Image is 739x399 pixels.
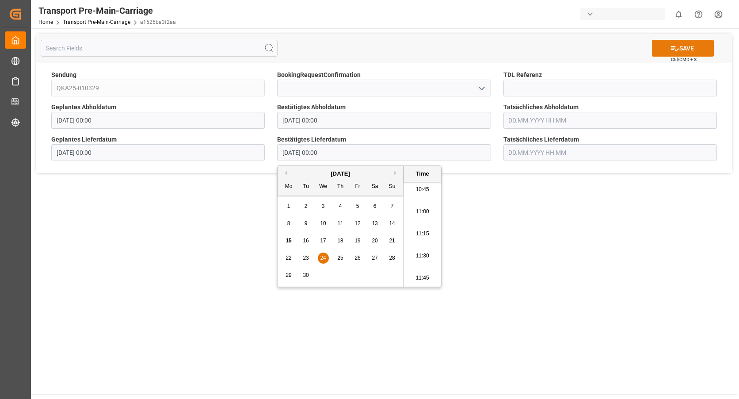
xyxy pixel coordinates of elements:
div: Choose Sunday, September 7th, 2025 [387,201,398,212]
button: Previous Month [282,170,287,176]
div: Choose Friday, September 5th, 2025 [352,201,363,212]
button: SAVE [652,40,714,57]
div: Choose Wednesday, September 10th, 2025 [318,218,329,229]
div: month 2025-09 [280,198,401,284]
span: 8 [287,220,290,226]
div: Choose Tuesday, September 16th, 2025 [301,235,312,246]
button: show 0 new notifications [669,4,689,24]
a: Transport Pre-Main-Carriage [63,19,130,25]
span: 21 [389,238,395,244]
span: 29 [286,272,291,278]
input: DD.MM.YYYY HH:MM [51,112,265,129]
div: Choose Tuesday, September 9th, 2025 [301,218,312,229]
div: Choose Tuesday, September 2nd, 2025 [301,201,312,212]
button: open menu [474,81,488,95]
button: Next Month [394,170,399,176]
a: Home [38,19,53,25]
div: Choose Tuesday, September 23rd, 2025 [301,253,312,264]
span: Ctrl/CMD + S [671,56,697,63]
div: We [318,181,329,192]
div: Time [406,169,439,178]
span: 16 [303,238,309,244]
div: Choose Sunday, September 28th, 2025 [387,253,398,264]
span: 12 [354,220,360,226]
div: Choose Saturday, September 20th, 2025 [369,235,381,246]
span: Bestätigtes Lieferdatum [277,135,346,144]
div: Mo [283,181,294,192]
div: Choose Wednesday, September 3rd, 2025 [318,201,329,212]
div: Choose Thursday, September 11th, 2025 [335,218,346,229]
span: 11 [337,220,343,226]
span: Geplantes Lieferdatum [51,135,117,144]
span: 28 [389,255,395,261]
span: Sendung [51,70,76,80]
span: 1 [287,203,290,209]
div: Choose Tuesday, September 30th, 2025 [301,270,312,281]
span: Bestätigtes Abholdatum [277,103,346,112]
span: TDL Referenz [503,70,542,80]
div: Choose Monday, September 29th, 2025 [283,270,294,281]
span: 25 [337,255,343,261]
button: Help Center [689,4,709,24]
div: Th [335,181,346,192]
li: 10:45 [404,179,441,201]
span: 22 [286,255,291,261]
div: Fr [352,181,363,192]
span: 5 [356,203,359,209]
span: 6 [373,203,377,209]
span: Tatsächliches Lieferdatum [503,135,579,144]
span: 7 [391,203,394,209]
span: 15 [286,238,291,244]
span: 27 [372,255,377,261]
span: 19 [354,238,360,244]
div: Su [387,181,398,192]
input: DD.MM.YYYY HH:MM [51,144,265,161]
div: Choose Saturday, September 13th, 2025 [369,218,381,229]
div: Choose Monday, September 15th, 2025 [283,235,294,246]
div: Tu [301,181,312,192]
span: 20 [372,238,377,244]
div: Choose Saturday, September 27th, 2025 [369,253,381,264]
input: DD.MM.YYYY HH:MM [503,144,717,161]
span: 13 [372,220,377,226]
span: 24 [320,255,326,261]
input: DD.MM.YYYY HH:MM [277,144,491,161]
span: 23 [303,255,309,261]
div: Choose Wednesday, September 24th, 2025 [318,253,329,264]
div: Choose Wednesday, September 17th, 2025 [318,235,329,246]
span: 10 [320,220,326,226]
div: [DATE] [278,169,403,178]
span: 4 [339,203,342,209]
div: Sa [369,181,381,192]
div: Choose Saturday, September 6th, 2025 [369,201,381,212]
li: 11:45 [404,267,441,289]
span: 17 [320,238,326,244]
input: DD.MM.YYYY HH:MM [503,112,717,129]
span: 14 [389,220,395,226]
input: Search Fields [41,40,278,57]
div: Transport Pre-Main-Carriage [38,4,176,17]
div: Choose Friday, September 26th, 2025 [352,253,363,264]
li: 11:15 [404,223,441,245]
input: DD.MM.YYYY HH:MM [277,112,491,129]
div: Choose Thursday, September 18th, 2025 [335,235,346,246]
span: 3 [322,203,325,209]
div: Choose Sunday, September 14th, 2025 [387,218,398,229]
span: Tatsächliches Abholdatum [503,103,579,112]
div: Choose Monday, September 8th, 2025 [283,218,294,229]
span: 9 [305,220,308,226]
div: Choose Friday, September 19th, 2025 [352,235,363,246]
span: 18 [337,238,343,244]
span: Geplantes Abholdatum [51,103,116,112]
div: Choose Sunday, September 21st, 2025 [387,235,398,246]
li: 11:30 [404,245,441,267]
div: Choose Monday, September 1st, 2025 [283,201,294,212]
div: Choose Friday, September 12th, 2025 [352,218,363,229]
span: 30 [303,272,309,278]
span: 26 [354,255,360,261]
span: BookingRequestConfirmation [277,70,361,80]
div: Choose Thursday, September 4th, 2025 [335,201,346,212]
li: 11:00 [404,201,441,223]
div: Choose Thursday, September 25th, 2025 [335,253,346,264]
div: Choose Monday, September 22nd, 2025 [283,253,294,264]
